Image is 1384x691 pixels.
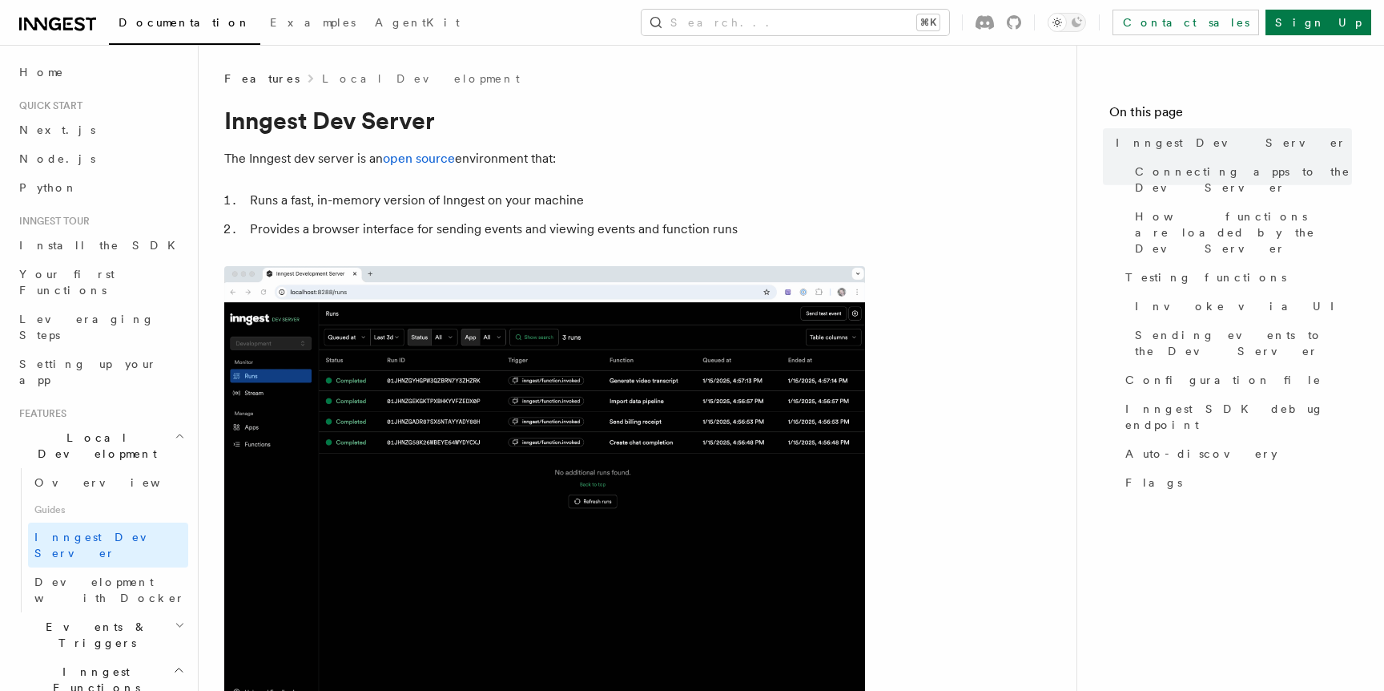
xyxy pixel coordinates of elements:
[19,358,157,386] span: Setting up your app
[245,189,865,212] li: Runs a fast, in-memory version of Inngest on your machine
[260,5,365,43] a: Examples
[19,64,64,80] span: Home
[224,106,865,135] h1: Inngest Dev Server
[1129,157,1352,202] a: Connecting apps to the Dev Server
[375,16,460,29] span: AgentKit
[1119,263,1352,292] a: Testing functions
[1265,10,1371,35] a: Sign Up
[1112,10,1259,35] a: Contact sales
[1125,401,1352,433] span: Inngest SDK debug endpoint
[13,430,175,462] span: Local Development
[1135,208,1352,257] span: How functions are loaded by the Dev Server
[1135,298,1348,314] span: Invoke via UI
[119,16,251,29] span: Documentation
[13,350,188,394] a: Setting up your app
[1129,321,1352,366] a: Sending events to the Dev Server
[34,531,171,560] span: Inngest Dev Server
[1119,439,1352,468] a: Auto-discovery
[1129,202,1352,263] a: How functions are loaded by the Dev Server
[1125,475,1182,491] span: Flags
[224,147,865,170] p: The Inngest dev server is an environment that:
[28,568,188,612] a: Development with Docker
[13,58,188,87] a: Home
[1125,446,1277,462] span: Auto-discovery
[13,115,188,144] a: Next.js
[1048,13,1086,32] button: Toggle dark mode
[13,305,188,350] a: Leveraging Steps
[109,5,260,45] a: Documentation
[1116,135,1346,151] span: Inngest Dev Server
[19,239,185,252] span: Install the SDK
[19,268,115,297] span: Your first Functions
[1119,394,1352,439] a: Inngest SDK debug endpoint
[1109,128,1352,157] a: Inngest Dev Server
[13,231,188,260] a: Install the SDK
[19,313,155,341] span: Leveraging Steps
[13,173,188,202] a: Python
[365,5,469,43] a: AgentKit
[322,71,520,87] a: Local Development
[1125,372,1322,388] span: Configuration file
[1135,327,1352,359] span: Sending events to the Dev Server
[13,423,188,468] button: Local Development
[34,476,199,489] span: Overview
[13,144,188,173] a: Node.js
[13,260,188,305] a: Your first Functions
[13,215,90,228] span: Inngest tour
[224,71,300,87] span: Features
[13,468,188,612] div: Local Development
[383,151,455,166] a: open source
[13,619,175,651] span: Events & Triggers
[13,99,82,112] span: Quick start
[28,497,188,523] span: Guides
[1119,366,1352,394] a: Configuration file
[19,152,95,165] span: Node.js
[13,612,188,657] button: Events & Triggers
[245,218,865,240] li: Provides a browser interface for sending events and viewing events and function runs
[917,14,939,30] kbd: ⌘K
[1135,164,1352,196] span: Connecting apps to the Dev Server
[1129,292,1352,321] a: Invoke via UI
[19,123,95,136] span: Next.js
[28,523,188,568] a: Inngest Dev Server
[34,576,185,604] span: Development with Docker
[28,468,188,497] a: Overview
[13,407,66,420] span: Features
[270,16,356,29] span: Examples
[1109,103,1352,128] h4: On this page
[642,10,949,35] button: Search...⌘K
[19,181,78,194] span: Python
[1119,468,1352,497] a: Flags
[1125,269,1286,285] span: Testing functions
